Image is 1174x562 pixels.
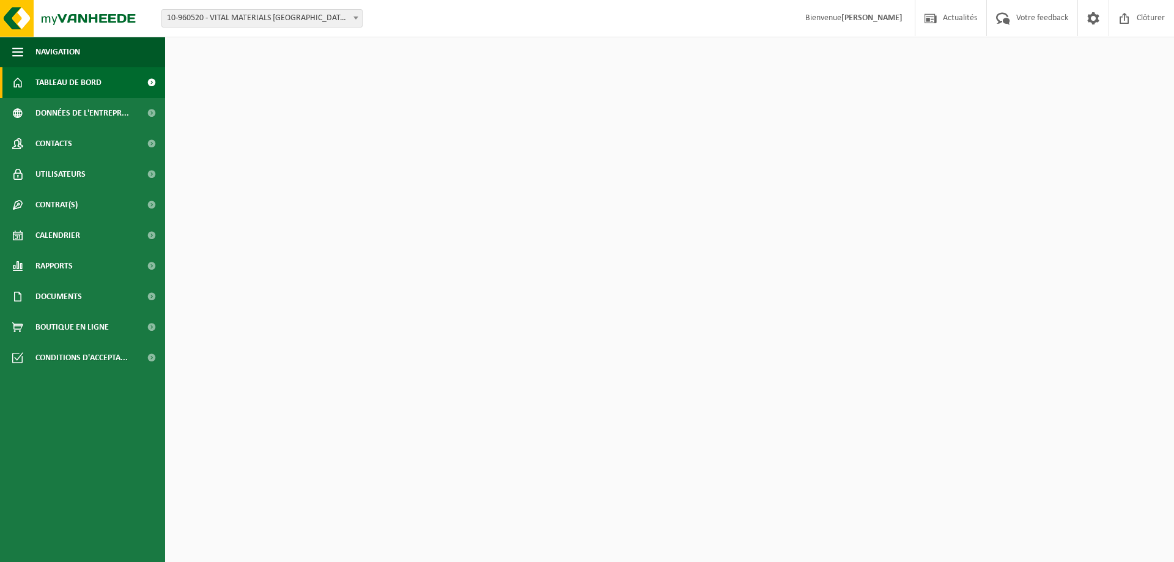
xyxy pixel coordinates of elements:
span: Boutique en ligne [35,312,109,342]
strong: [PERSON_NAME] [841,13,903,23]
iframe: chat widget [6,535,204,562]
span: 10-960520 - VITAL MATERIALS BELGIUM S.A. - TILLY [162,10,362,27]
span: Rapports [35,251,73,281]
span: Données de l'entrepr... [35,98,129,128]
span: Navigation [35,37,80,67]
span: Contacts [35,128,72,159]
span: Contrat(s) [35,190,78,220]
span: Calendrier [35,220,80,251]
span: Conditions d'accepta... [35,342,128,373]
span: Documents [35,281,82,312]
span: 10-960520 - VITAL MATERIALS BELGIUM S.A. - TILLY [161,9,363,28]
span: Utilisateurs [35,159,86,190]
span: Tableau de bord [35,67,102,98]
